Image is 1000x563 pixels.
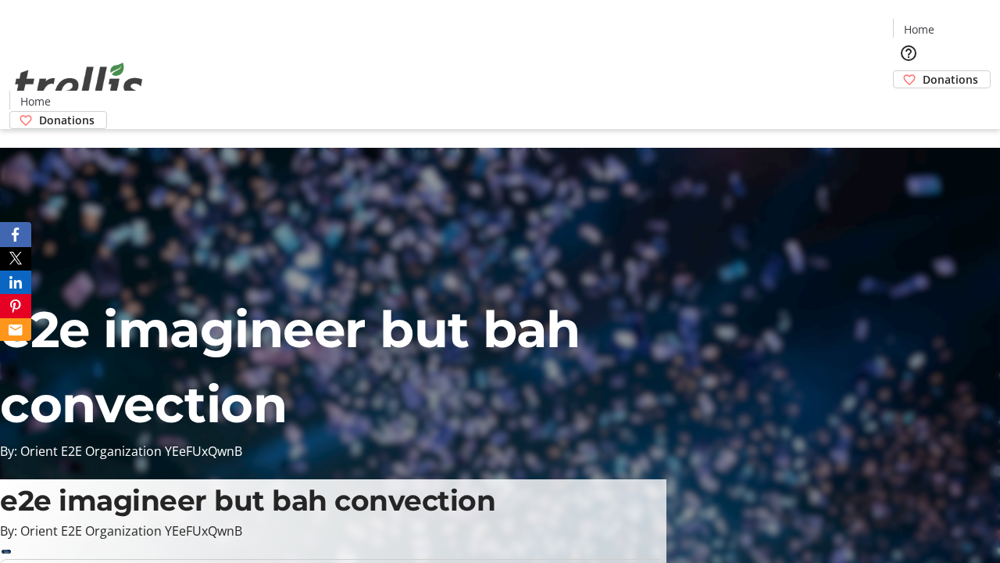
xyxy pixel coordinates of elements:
a: Home [10,93,60,109]
span: Home [20,93,51,109]
a: Donations [9,111,107,129]
span: Donations [39,112,95,128]
span: Home [904,21,934,38]
img: Orient E2E Organization YEeFUxQwnB's Logo [9,45,148,124]
button: Cart [893,88,924,120]
span: Donations [923,71,978,88]
a: Donations [893,70,991,88]
button: Help [893,38,924,69]
a: Home [894,21,944,38]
